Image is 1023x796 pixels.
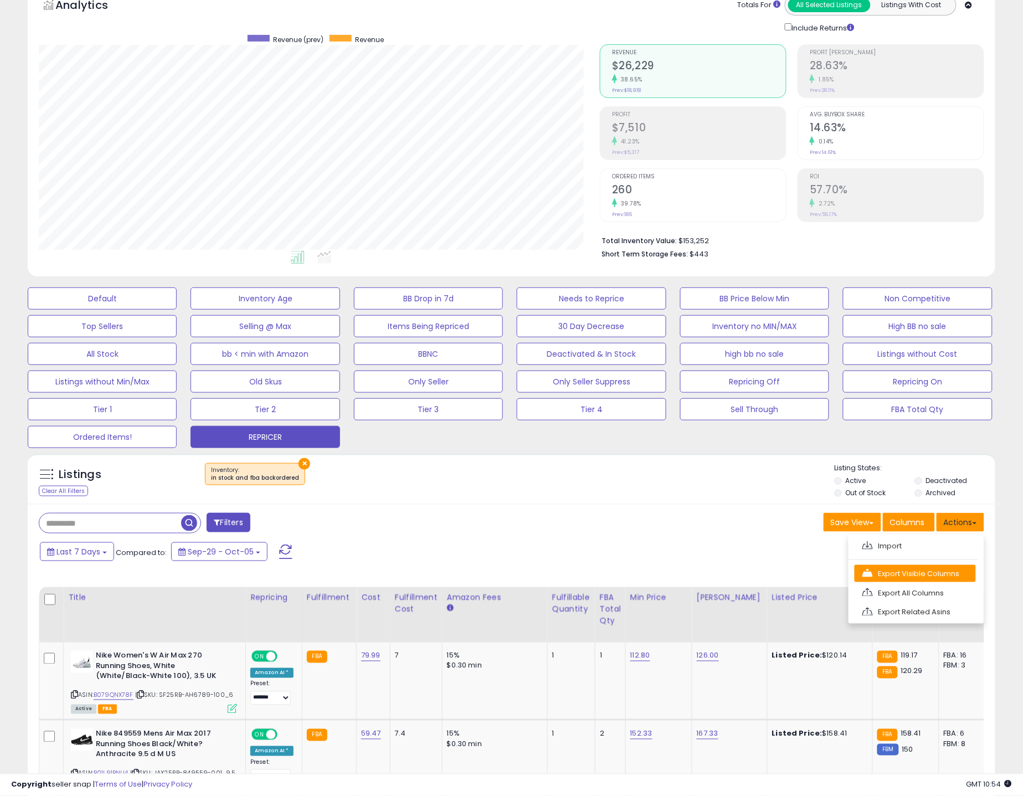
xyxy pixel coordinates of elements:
button: Only Seller Suppress [517,371,666,393]
a: Import [855,537,976,554]
button: Default [28,287,177,310]
span: Avg. Buybox Share [810,112,984,118]
img: 31KVfoYwc1L._SL40_.jpg [71,651,93,673]
div: Listed Price [772,592,868,603]
div: Fulfillment Cost [395,592,438,615]
h2: 57.70% [810,183,984,198]
div: Include Returns [777,21,868,33]
button: Sell Through [680,398,829,420]
small: 0.14% [815,137,834,146]
small: Amazon Fees. [447,603,454,613]
a: 112.80 [630,650,650,661]
span: Ordered Items [612,174,786,180]
div: Preset: [250,759,294,784]
div: 1 [552,729,587,739]
span: ROI [810,174,984,180]
span: Columns [890,517,925,528]
span: Last 7 Days [56,546,100,557]
button: REPRICER [191,426,340,448]
div: ASIN: [71,651,237,712]
h2: $7,510 [612,121,786,136]
span: 120.29 [901,666,923,676]
small: Prev: 28.11% [810,87,835,94]
small: FBA [877,666,898,679]
small: FBA [877,729,898,741]
div: seller snap | | [11,780,192,790]
strong: Copyright [11,779,52,790]
b: Nike Women's W Air Max 270 Running Shoes, White (White/Black-White 100), 3.5 UK [96,651,230,685]
small: FBA [307,651,327,663]
small: 38.65% [617,75,642,84]
span: All listings currently available for purchase on Amazon [71,705,96,714]
button: high bb no sale [680,343,829,365]
small: Prev: $5,317 [612,149,639,156]
span: 119.17 [901,650,918,661]
button: Tier 4 [517,398,666,420]
span: Compared to: [116,547,167,558]
small: 1.85% [815,75,835,84]
button: BB Price Below Min [680,287,829,310]
button: Non Competitive [843,287,992,310]
small: Prev: $18,918 [612,87,641,94]
span: Revenue (prev) [274,35,324,44]
span: Sep-29 - Oct-05 [188,546,254,557]
button: 30 Day Decrease [517,315,666,337]
h2: 260 [612,183,786,198]
span: 150 [902,744,913,755]
b: Nike 849559 Mens Air Max 2017 Running Shoes Black/White?Anthracite 9.5 d M US [96,729,230,763]
div: FBA Total Qty [600,592,621,626]
button: Listings without Cost [843,343,992,365]
img: 41pRQZZ9lkL._SL40_.jpg [71,729,93,751]
div: 15% [447,729,539,739]
span: | SKU: SF25RB-AH6789-100_6 [135,691,233,700]
button: Top Sellers [28,315,177,337]
button: High BB no sale [843,315,992,337]
h2: $26,229 [612,59,786,74]
a: Export All Columns [855,584,976,602]
div: $120.14 [772,651,864,661]
small: Prev: 14.61% [810,149,836,156]
a: Terms of Use [95,779,142,790]
small: 41.23% [617,137,640,146]
div: [PERSON_NAME] [697,592,763,603]
button: Repricing On [843,371,992,393]
div: in stock and fba backordered [211,474,299,482]
button: BBNC [354,343,503,365]
div: Amazon AI * [250,668,294,678]
b: Short Term Storage Fees: [602,249,688,259]
a: 152.33 [630,728,652,739]
button: Inventory Age [191,287,340,310]
a: 79.99 [361,650,381,661]
div: 7.4 [395,729,434,739]
span: OFF [276,730,294,739]
span: FBA [98,705,117,714]
a: 126.00 [697,650,719,661]
button: Only Seller [354,371,503,393]
div: Clear All Filters [39,486,88,496]
a: Privacy Policy [143,779,192,790]
label: Deactivated [926,476,968,485]
span: OFF [276,652,294,661]
button: Repricing Off [680,371,829,393]
label: Out of Stock [846,488,886,497]
span: Profit [612,112,786,118]
div: 7 [395,651,434,661]
div: Fulfillable Quantity [552,592,590,615]
button: Tier 1 [28,398,177,420]
button: Needs to Reprice [517,287,666,310]
button: × [299,458,310,470]
div: Repricing [250,592,297,603]
small: FBM [877,744,899,756]
button: Last 7 Days [40,542,114,561]
span: 158.41 [901,728,921,739]
b: Listed Price: [772,650,822,661]
span: ON [253,730,266,739]
div: $0.30 min [447,739,539,749]
div: $0.30 min [447,661,539,671]
div: Preset: [250,680,294,705]
button: Listings without Min/Max [28,371,177,393]
button: Columns [883,513,935,532]
button: Deactivated & In Stock [517,343,666,365]
b: Total Inventory Value: [602,236,677,245]
div: 1 [552,651,587,661]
